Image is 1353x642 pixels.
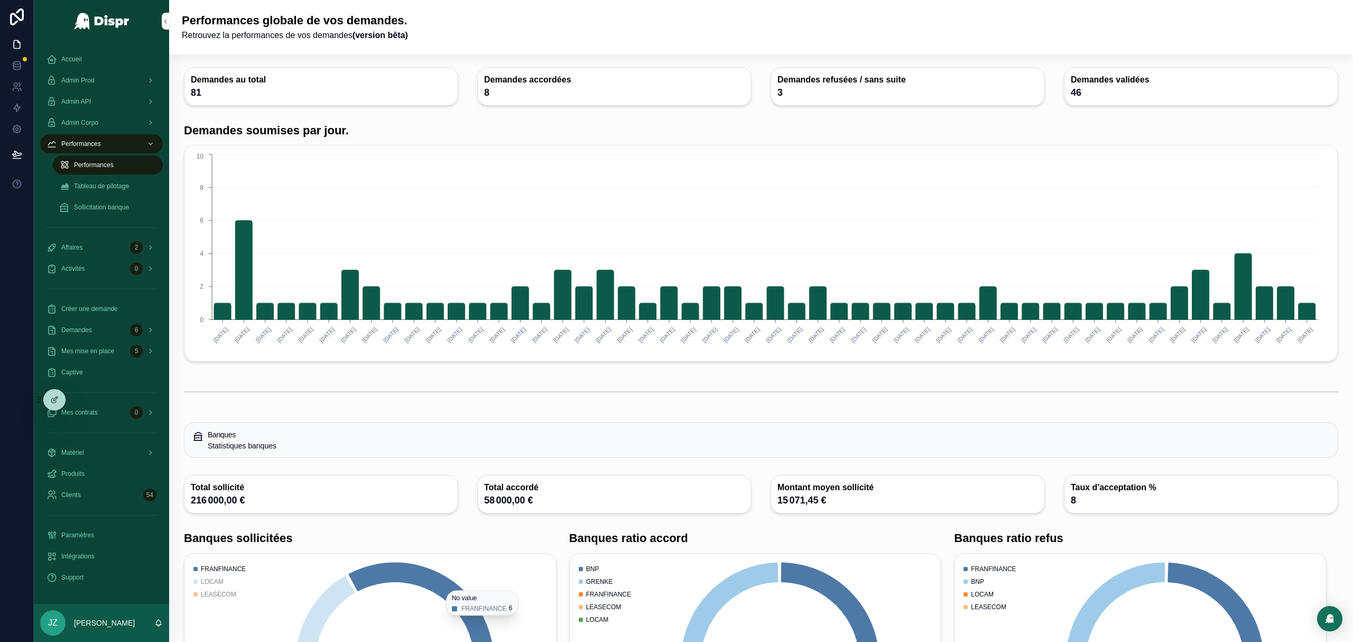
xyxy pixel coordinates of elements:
[40,259,163,278] a: Activités0
[1062,326,1080,344] text: [DATE]
[40,320,163,340] a: Demandes6
[61,448,84,457] span: Matériel
[586,616,609,624] span: LOCAM
[53,198,163,217] a: Sollicitation banque
[208,431,1329,438] h5: Banques
[680,326,697,344] text: [DATE]
[276,326,293,344] text: [DATE]
[40,238,163,257] a: Affaires2
[488,326,506,344] text: [DATE]
[130,241,143,254] div: 2
[484,482,745,494] h3: Total accordé
[130,345,143,357] div: 5
[1041,326,1059,344] text: [DATE]
[40,50,163,69] a: Accueil
[61,470,85,478] span: Produits
[73,13,130,30] img: App logo
[61,76,95,85] span: Admin Prod
[182,29,408,42] span: Retrouvez la performances de vos demandes
[586,565,599,573] span: BNP
[61,264,85,273] span: Activités
[637,326,654,344] text: [DATE]
[74,203,129,212] span: Sollicitation banque
[1147,326,1165,344] text: [DATE]
[956,326,974,344] text: [DATE]
[1211,326,1229,344] text: [DATE]
[403,326,421,344] text: [DATE]
[954,530,1063,547] h1: Banques ratio refus
[61,408,98,417] span: Mes contrats
[34,42,169,601] div: scrollable content
[586,590,631,599] span: FRANFINANCE
[74,618,135,628] p: [PERSON_NAME]
[977,326,995,344] text: [DATE]
[40,134,163,153] a: Performances
[971,565,1016,573] span: FRANFINANCE
[467,326,485,344] text: [DATE]
[892,326,910,344] text: [DATE]
[1254,326,1271,344] text: [DATE]
[191,494,245,507] div: 216 000,00 €
[744,326,761,344] text: [DATE]
[1275,326,1292,344] text: [DATE]
[40,342,163,361] a: Mes mise en place5
[1083,326,1101,344] text: [DATE]
[1020,326,1037,344] text: [DATE]
[1071,494,1076,507] div: 8
[61,573,84,582] span: Support
[74,182,129,190] span: Tableau de pilotage
[353,31,408,40] strong: (version bêta)
[777,74,1038,86] h3: Demandes refusées / sans suite
[191,152,1331,355] div: chart
[40,403,163,422] a: Mes contrats0
[573,326,591,344] text: [DATE]
[1232,326,1250,344] text: [DATE]
[40,443,163,462] a: Matériel
[208,441,1329,451] div: Statistiques banques
[200,250,203,258] tspan: 4
[777,482,1038,494] h3: Montant moyen sollicité
[40,299,163,318] a: Créer une demande
[360,326,378,344] text: [DATE]
[569,530,688,547] h1: Banques ratio accord
[74,161,114,169] span: Performances
[61,118,98,127] span: Admin Corpo
[446,326,463,344] text: [DATE]
[40,485,163,505] a: Clients54
[184,530,292,547] h1: Banques sollicitées
[61,305,118,313] span: Créer une demande
[971,603,1006,611] span: LEASECOM
[61,326,92,334] span: Demandes
[184,123,349,139] h1: Demandes soumises par jour.
[200,283,203,291] tspan: 2
[61,55,82,63] span: Accueil
[53,155,163,175] a: Performances
[1071,86,1081,99] div: 46
[233,326,251,344] text: [DATE]
[297,326,314,344] text: [DATE]
[212,326,229,344] text: [DATE]
[595,326,612,344] text: [DATE]
[40,464,163,483] a: Produits
[130,324,143,336] div: 6
[53,177,163,196] a: Tableau de pilotage
[208,442,276,450] span: Statistiques banques
[182,13,408,29] h1: Performances globale de vos demandes.
[197,153,204,161] tspan: 10
[201,565,246,573] span: FRANFINANCE
[191,86,201,99] div: 81
[971,590,994,599] span: LOCAM
[1296,326,1314,344] text: [DATE]
[777,86,783,99] div: 3
[807,326,824,344] text: [DATE]
[777,494,827,507] div: 15 071,45 €
[200,184,203,191] tspan: 8
[61,368,83,377] span: Captive
[61,491,81,499] span: Clients
[701,326,718,344] text: [DATE]
[616,326,633,344] text: [DATE]
[61,347,114,355] span: Mes mise en place
[61,243,82,252] span: Affaires
[871,326,888,344] text: [DATE]
[1169,326,1186,344] text: [DATE]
